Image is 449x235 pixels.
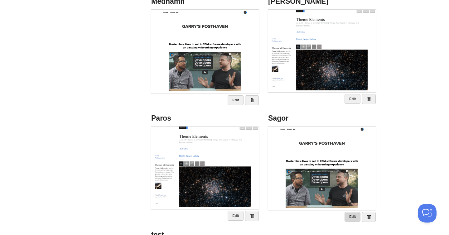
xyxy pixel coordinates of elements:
[151,114,259,122] h4: Paros
[268,114,376,122] h4: Sagor
[228,211,244,221] a: Edit
[345,212,360,222] a: Edit
[151,127,259,207] img: Screenshot
[268,127,376,208] img: Screenshot
[228,95,244,105] a: Edit
[268,10,376,90] img: Screenshot
[151,10,259,91] img: Screenshot
[345,94,360,104] a: Edit
[418,204,437,223] iframe: Help Scout Beacon - Open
